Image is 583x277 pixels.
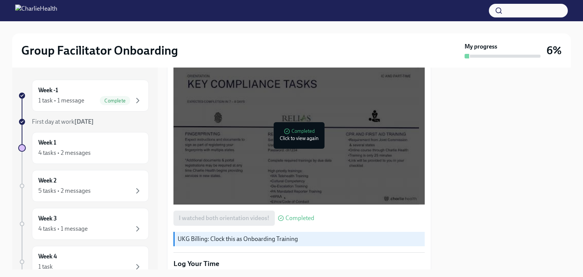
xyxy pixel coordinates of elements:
[547,44,562,57] h3: 6%
[38,176,57,185] h6: Week 2
[38,225,88,233] div: 4 tasks • 1 message
[38,187,91,195] div: 5 tasks • 2 messages
[38,252,57,261] h6: Week 4
[38,263,53,271] div: 1 task
[178,235,422,243] p: UKG Billing: Clock this as Onboarding Training
[21,43,178,58] h2: Group Facilitator Onboarding
[38,86,58,94] h6: Week -1
[38,138,56,147] h6: Week 1
[15,5,57,17] img: CharlieHealth
[18,132,149,164] a: Week 14 tasks • 2 messages
[18,80,149,112] a: Week -11 task • 1 messageComplete
[38,149,91,157] div: 4 tasks • 2 messages
[74,118,94,125] strong: [DATE]
[285,215,314,221] span: Completed
[465,42,497,51] strong: My progress
[18,208,149,240] a: Week 34 tasks • 1 message
[100,98,130,104] span: Complete
[18,170,149,202] a: Week 25 tasks • 2 messages
[38,96,84,105] div: 1 task • 1 message
[32,118,94,125] span: First day at work
[38,214,57,223] h6: Week 3
[173,259,425,269] p: Log Your Time
[18,118,149,126] a: First day at work[DATE]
